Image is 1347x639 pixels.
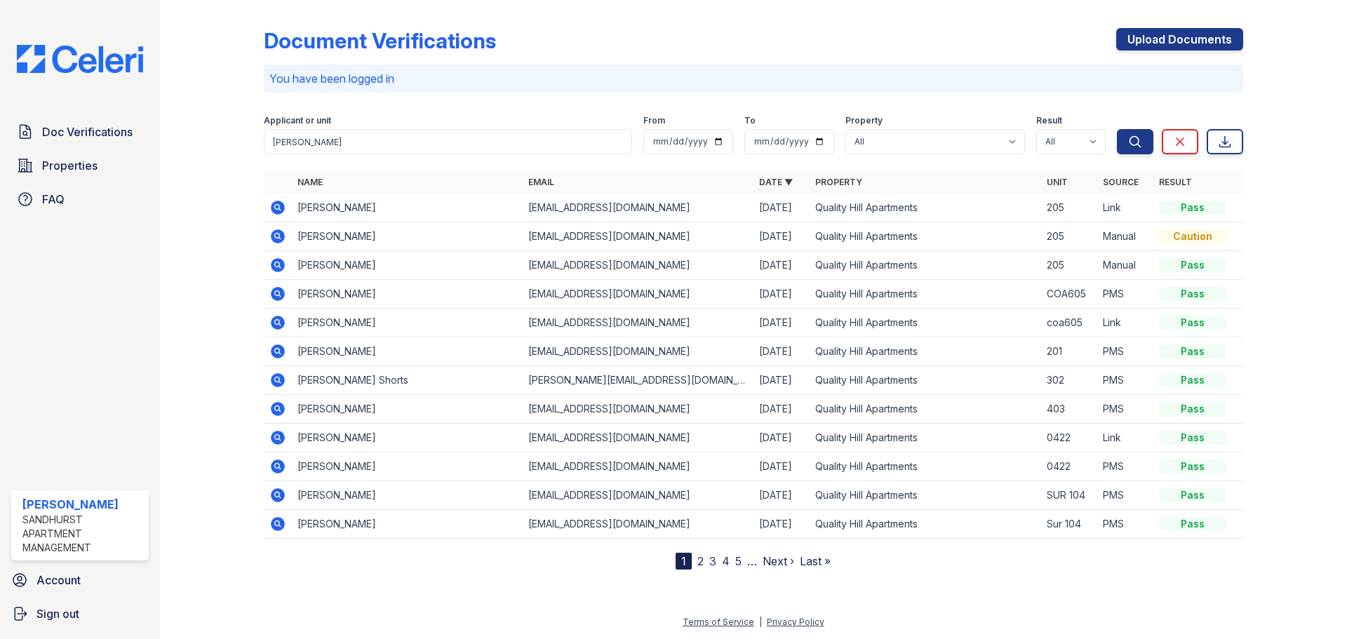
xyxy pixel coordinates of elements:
td: PMS [1097,280,1153,309]
td: 0422 [1041,452,1097,481]
a: Properties [11,152,149,180]
a: Unit [1047,177,1068,187]
p: You have been logged in [269,70,1238,87]
td: Quality Hill Apartments [810,280,1040,309]
a: Result [1159,177,1192,187]
td: Quality Hill Apartments [810,481,1040,510]
td: [PERSON_NAME] Shorts [292,366,523,395]
td: Link [1097,194,1153,222]
td: [EMAIL_ADDRESS][DOMAIN_NAME] [523,395,753,424]
td: PMS [1097,510,1153,539]
div: 1 [676,553,692,570]
td: [DATE] [753,452,810,481]
a: 2 [697,554,704,568]
td: [DATE] [753,366,810,395]
a: FAQ [11,185,149,213]
td: coa605 [1041,309,1097,337]
div: Document Verifications [264,28,496,53]
a: Email [528,177,554,187]
div: Pass [1159,258,1226,272]
td: Quality Hill Apartments [810,309,1040,337]
label: Property [845,115,883,126]
a: Sign out [6,600,154,628]
div: Pass [1159,373,1226,387]
td: [EMAIL_ADDRESS][DOMAIN_NAME] [523,424,753,452]
td: [PERSON_NAME] [292,395,523,424]
td: [EMAIL_ADDRESS][DOMAIN_NAME] [523,510,753,539]
td: PMS [1097,395,1153,424]
td: Link [1097,309,1153,337]
td: 0422 [1041,424,1097,452]
label: To [744,115,756,126]
td: [EMAIL_ADDRESS][DOMAIN_NAME] [523,194,753,222]
td: [DATE] [753,222,810,251]
td: 205 [1041,194,1097,222]
td: Quality Hill Apartments [810,452,1040,481]
td: PMS [1097,452,1153,481]
span: FAQ [42,191,65,208]
label: From [643,115,665,126]
a: Terms of Service [683,617,754,627]
td: [PERSON_NAME] [292,280,523,309]
td: Quality Hill Apartments [810,424,1040,452]
td: 205 [1041,251,1097,280]
div: Pass [1159,431,1226,445]
div: Pass [1159,344,1226,358]
td: [PERSON_NAME] [292,510,523,539]
img: CE_Logo_Blue-a8612792a0a2168367f1c8372b55b34899dd931a85d93a1a3d3e32e68fde9ad4.png [6,45,154,73]
a: Last » [800,554,831,568]
a: Name [297,177,323,187]
span: Properties [42,157,98,174]
div: Pass [1159,201,1226,215]
td: PMS [1097,337,1153,366]
div: Pass [1159,402,1226,416]
div: Pass [1159,488,1226,502]
a: Next › [763,554,794,568]
td: 201 [1041,337,1097,366]
td: Quality Hill Apartments [810,366,1040,395]
span: Sign out [36,605,79,622]
div: Pass [1159,316,1226,330]
td: Quality Hill Apartments [810,395,1040,424]
td: [PERSON_NAME] [292,481,523,510]
td: Sur 104 [1041,510,1097,539]
td: [PERSON_NAME] [292,222,523,251]
td: [EMAIL_ADDRESS][DOMAIN_NAME] [523,280,753,309]
div: | [759,617,762,627]
td: [DATE] [753,510,810,539]
td: [DATE] [753,309,810,337]
a: Privacy Policy [767,617,824,627]
span: Doc Verifications [42,123,133,140]
input: Search by name, email, or unit number [264,129,632,154]
td: [EMAIL_ADDRESS][DOMAIN_NAME] [523,337,753,366]
td: [EMAIL_ADDRESS][DOMAIN_NAME] [523,481,753,510]
td: [DATE] [753,337,810,366]
span: … [747,553,757,570]
div: Pass [1159,459,1226,473]
td: Quality Hill Apartments [810,222,1040,251]
td: Quality Hill Apartments [810,510,1040,539]
td: COA605 [1041,280,1097,309]
a: 5 [735,554,742,568]
td: [DATE] [753,251,810,280]
td: [EMAIL_ADDRESS][DOMAIN_NAME] [523,222,753,251]
div: Sandhurst Apartment Management [22,513,143,555]
a: Date ▼ [759,177,793,187]
td: [EMAIL_ADDRESS][DOMAIN_NAME] [523,251,753,280]
div: Pass [1159,517,1226,531]
td: 403 [1041,395,1097,424]
a: 4 [722,554,730,568]
a: Property [815,177,862,187]
div: Pass [1159,287,1226,301]
iframe: chat widget [1288,583,1333,625]
div: Caution [1159,229,1226,243]
a: Source [1103,177,1139,187]
td: [PERSON_NAME][EMAIL_ADDRESS][DOMAIN_NAME] [523,366,753,395]
td: [DATE] [753,424,810,452]
td: 205 [1041,222,1097,251]
td: 302 [1041,366,1097,395]
td: [EMAIL_ADDRESS][DOMAIN_NAME] [523,452,753,481]
td: [PERSON_NAME] [292,194,523,222]
td: PMS [1097,366,1153,395]
td: [DATE] [753,481,810,510]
